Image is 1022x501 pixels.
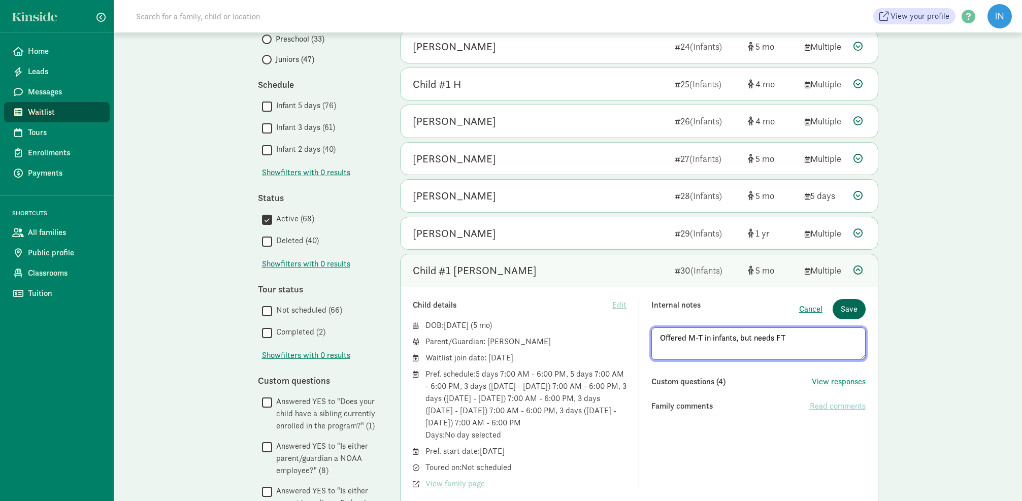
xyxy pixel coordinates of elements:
iframe: Chat Widget [971,452,1022,501]
a: Messages [4,82,110,102]
a: Enrollments [4,143,110,163]
div: [object Object] [748,263,797,277]
div: 30 [675,263,740,277]
div: Margo Gjendem [413,225,496,242]
span: 5 [755,264,774,276]
div: [object Object] [748,77,797,91]
div: Henry Hopp [413,188,496,204]
span: 4 [755,115,775,127]
a: Tours [4,122,110,143]
span: Show filters with 0 results [262,349,350,361]
span: (Infants) [690,115,722,127]
a: Tuition [4,283,110,304]
span: Tuition [28,287,102,299]
label: Completed (2) [272,326,325,338]
a: View your profile [873,8,955,24]
div: [object Object] [748,114,797,128]
div: Multiple [805,40,845,53]
button: Showfilters with 0 results [262,258,350,270]
span: [DATE] [444,320,469,330]
div: Multiple [805,263,845,277]
button: Showfilters with 0 results [262,166,350,179]
span: Home [28,45,102,57]
div: TBD TBD [413,113,496,129]
div: Multiple [805,152,845,165]
div: Multiple [805,114,845,128]
span: 1 [755,227,770,239]
div: Pref. start date: [DATE] [425,445,627,457]
div: Custom questions [258,374,380,387]
span: (Infants) [689,153,721,164]
span: 5 [755,41,774,52]
label: Infant 5 days (76) [272,99,336,112]
a: Payments [4,163,110,183]
button: View responses [812,376,866,388]
div: 26 [675,114,740,128]
a: All families [4,222,110,243]
div: Multiple [805,77,845,91]
div: Multiple [805,226,845,240]
div: Status [258,191,380,205]
a: Home [4,41,110,61]
div: Pref. schedule: 5 days 7:00 AM - 6:00 PM, 5 days 7:00 AM - 6:00 PM, 3 days ([DATE] - [DATE]) 7:00... [425,368,627,441]
span: Payments [28,167,102,179]
div: Parent/Guardian: [PERSON_NAME] [425,336,627,348]
div: [object Object] [748,189,797,203]
span: (Infants) [690,227,722,239]
div: Child #1 H [413,76,461,92]
button: Cancel [799,303,822,315]
span: Messages [28,86,102,98]
span: Public profile [28,247,102,259]
div: Child details [413,299,613,311]
span: Read comments [810,400,866,412]
div: 28 [675,189,740,203]
span: Juniors (47) [276,53,314,65]
div: [object Object] [748,226,797,240]
div: Family comments [651,400,810,412]
div: 27 [675,152,740,165]
button: Save [833,299,866,319]
span: View family page [425,478,485,490]
span: (Infants) [689,78,721,90]
label: Deleted (40) [272,235,319,247]
span: View your profile [891,10,949,22]
div: Waitlist join date: [DATE] [425,352,627,364]
div: 5 days [805,189,845,203]
span: All families [28,226,102,239]
span: (Infants) [690,264,722,276]
span: Save [841,303,858,315]
label: Answered YES to "Is either parent/guardian a NOAA employee?" (8) [272,440,380,477]
span: Leads [28,65,102,78]
span: Edit [612,299,627,311]
span: Preschool (33) [276,33,324,45]
div: 25 [675,77,740,91]
a: Classrooms [4,263,110,283]
a: Leads [4,61,110,82]
label: Not scheduled (66) [272,304,342,316]
span: (Infants) [690,41,722,52]
div: DOB: ( ) [425,319,627,331]
button: Showfilters with 0 results [262,349,350,361]
span: 5 [755,153,774,164]
div: Tour status [258,282,380,296]
div: Schedule [258,78,380,91]
span: 5 [755,190,774,202]
div: 29 [675,226,740,240]
label: Infant 2 days (40) [272,143,336,155]
span: Classrooms [28,267,102,279]
label: Active (68) [272,213,314,225]
label: Infant 3 days (61) [272,121,335,133]
span: Show filters with 0 results [262,166,350,179]
span: Waitlist [28,106,102,118]
span: Enrollments [28,147,102,159]
div: 24 [675,40,740,53]
div: Freyja R [413,151,496,167]
input: Search for a family, child or location [130,6,415,26]
div: Internal notes [651,299,799,319]
span: Tours [28,126,102,139]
